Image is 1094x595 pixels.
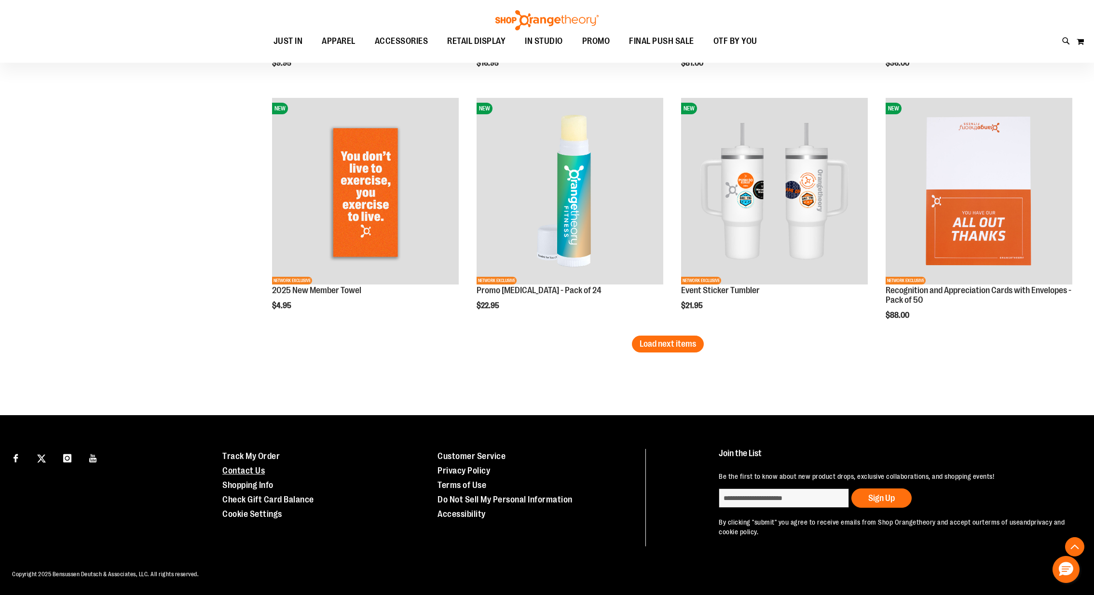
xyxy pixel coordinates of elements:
a: OTF 2025 New Member TowelNEWNETWORK EXCLUSIVE [272,98,459,286]
a: Promo Lip Balm - Pack of 24NEWNETWORK EXCLUSIVE [477,98,663,286]
span: NEW [681,103,697,114]
img: OTF 40 oz. Sticker Tumbler [681,98,868,284]
span: NEW [477,103,492,114]
img: Twitter [37,454,46,463]
a: PROMO [573,30,620,53]
a: Visit our Instagram page [59,449,76,466]
a: Visit our X page [33,449,50,466]
span: NEW [886,103,902,114]
span: $81.00 [681,59,705,68]
img: Shop Orangetheory [494,10,600,30]
span: Copyright 2025 Bensussen Deutsch & Associates, LLC. All rights reserved. [12,571,199,578]
h4: Join the List [719,449,1069,467]
span: $36.00 [886,59,911,68]
img: Promo Lip Balm - Pack of 24 [477,98,663,284]
a: Accessibility [438,509,486,519]
a: Event Sticker Tumbler [681,285,760,295]
a: Customer Service [438,451,506,461]
div: product [676,93,873,335]
span: Load next items [640,339,696,349]
a: terms of use [982,518,1020,526]
button: Load next items [632,336,704,352]
span: FINAL PUSH SALE [629,30,694,52]
span: IN STUDIO [525,30,563,52]
span: JUST IN [273,30,303,52]
a: FINAL PUSH SALE [619,30,704,53]
p: Be the first to know about new product drops, exclusive collaborations, and shopping events! [719,472,1069,481]
span: PROMO [582,30,610,52]
span: $88.00 [886,311,911,320]
span: $4.95 [272,301,293,310]
span: OTF BY YOU [713,30,757,52]
a: Recognition and Appreciation Cards with Envelopes - Pack of 50NEWNETWORK EXCLUSIVE [886,98,1072,286]
a: APPAREL [312,30,365,53]
a: Visit our Youtube page [85,449,102,466]
a: 2025 New Member Towel [272,285,361,295]
a: Visit our Facebook page [7,449,24,466]
div: product [881,93,1077,344]
a: Terms of Use [438,480,486,490]
button: Back To Top [1065,537,1084,556]
a: OTF BY YOU [704,30,767,53]
span: $16.95 [477,59,500,68]
a: Recognition and Appreciation Cards with Envelopes - Pack of 50 [886,285,1071,305]
span: Sign Up [868,493,895,503]
a: RETAIL DISPLAY [438,30,515,53]
a: Privacy Policy [438,466,490,475]
img: Recognition and Appreciation Cards with Envelopes - Pack of 50 [886,98,1072,284]
a: ACCESSORIES [365,30,438,53]
button: Sign Up [851,488,912,508]
a: Contact Us [222,466,265,475]
span: NETWORK EXCLUSIVE [681,277,721,284]
p: By clicking "submit" you agree to receive emails from Shop Orangetheory and accept our and [719,517,1069,537]
span: $22.95 [477,301,501,310]
a: Shopping Info [222,480,273,490]
span: APPAREL [322,30,356,52]
div: product [472,93,668,335]
a: JUST IN [264,30,313,52]
button: Hello, have a question? Let’s chat. [1053,556,1080,583]
span: $21.95 [681,301,704,310]
span: $9.95 [272,59,293,68]
a: Track My Order [222,451,280,461]
span: ACCESSORIES [375,30,428,52]
img: OTF 2025 New Member Towel [272,98,459,284]
div: product [267,93,464,335]
span: NETWORK EXCLUSIVE [477,277,517,284]
a: Do Not Sell My Personal Information [438,495,573,504]
span: RETAIL DISPLAY [447,30,506,52]
a: Check Gift Card Balance [222,495,314,504]
input: enter email [719,488,849,508]
span: NETWORK EXCLUSIVE [886,277,926,284]
span: NEW [272,103,288,114]
a: IN STUDIO [515,30,573,53]
a: Promo [MEDICAL_DATA] - Pack of 24 [477,285,602,295]
span: NETWORK EXCLUSIVE [272,277,312,284]
a: OTF 40 oz. Sticker TumblerNEWNETWORK EXCLUSIVE [681,98,868,286]
a: Cookie Settings [222,509,282,519]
